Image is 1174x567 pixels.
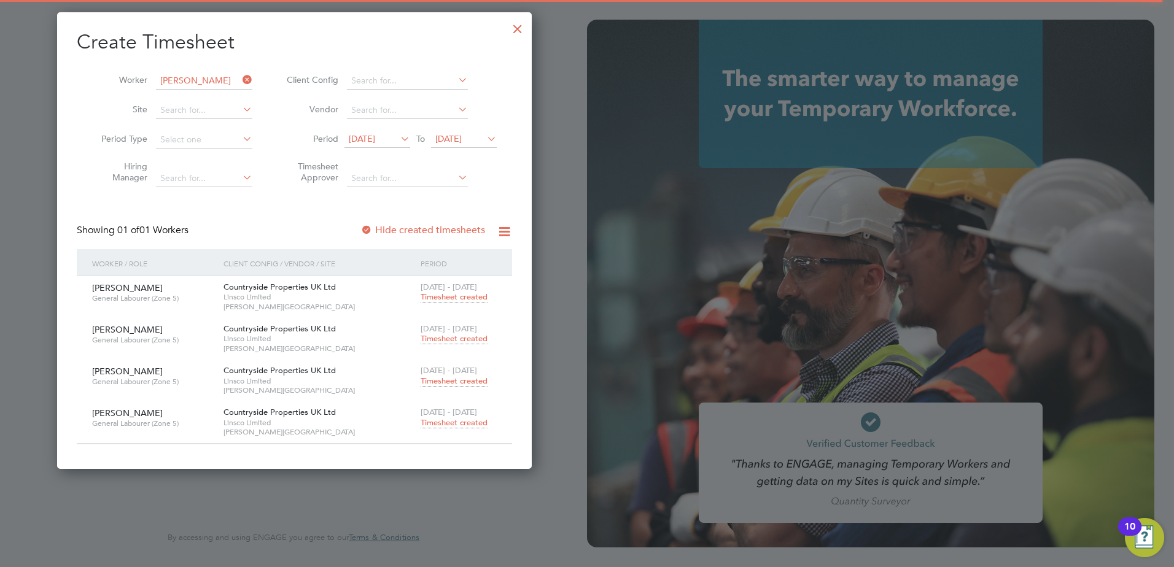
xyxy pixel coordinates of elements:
label: Hide created timesheets [360,224,485,236]
span: [PERSON_NAME][GEOGRAPHIC_DATA] [224,344,414,353]
span: General Labourer (Zone 5) [92,418,214,428]
input: Search for... [347,72,468,90]
span: 01 Workers [117,224,189,236]
span: [DATE] [435,133,462,144]
span: Timesheet created [421,291,488,303]
span: [PERSON_NAME] [92,282,163,293]
span: Countryside Properties UK Ltd [224,365,336,376]
span: Countryside Properties UK Ltd [224,282,336,292]
label: Client Config [283,74,338,85]
div: 10 [1124,526,1135,542]
span: Linsco Limited [224,376,414,386]
span: [PERSON_NAME][GEOGRAPHIC_DATA] [224,302,414,312]
label: Site [92,104,147,115]
div: Worker / Role [89,249,220,277]
span: [DATE] - [DATE] [421,365,477,376]
input: Search for... [156,102,252,119]
div: Client Config / Vendor / Site [220,249,418,277]
div: Showing [77,224,191,237]
div: Period [418,249,500,277]
span: 01 of [117,224,139,236]
span: General Labourer (Zone 5) [92,293,214,303]
span: [PERSON_NAME][GEOGRAPHIC_DATA] [224,385,414,395]
input: Search for... [347,102,468,119]
span: General Labourer (Zone 5) [92,335,214,345]
h2: Create Timesheet [77,29,512,55]
span: Timesheet created [421,417,488,428]
span: Linsco Limited [224,292,414,302]
button: Open Resource Center, 10 new notifications [1125,518,1164,557]
span: [PERSON_NAME] [92,366,163,377]
span: General Labourer (Zone 5) [92,377,214,387]
label: Period Type [92,133,147,144]
label: Worker [92,74,147,85]
span: Linsco Limited [224,418,414,428]
span: [DATE] - [DATE] [421,282,477,292]
span: [DATE] - [DATE] [421,407,477,417]
span: [PERSON_NAME][GEOGRAPHIC_DATA] [224,427,414,437]
span: Linsco Limited [224,334,414,344]
label: Vendor [283,104,338,115]
label: Period [283,133,338,144]
span: Countryside Properties UK Ltd [224,323,336,334]
span: Timesheet created [421,376,488,387]
span: [PERSON_NAME] [92,324,163,335]
input: Select one [156,131,252,148]
input: Search for... [156,72,252,90]
input: Search for... [347,170,468,187]
span: [PERSON_NAME] [92,407,163,418]
span: [DATE] - [DATE] [421,323,477,334]
label: Timesheet Approver [283,161,338,183]
span: [DATE] [349,133,375,144]
span: Countryside Properties UK Ltd [224,407,336,417]
span: To [413,131,429,147]
label: Hiring Manager [92,161,147,183]
input: Search for... [156,170,252,187]
span: Timesheet created [421,333,488,344]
